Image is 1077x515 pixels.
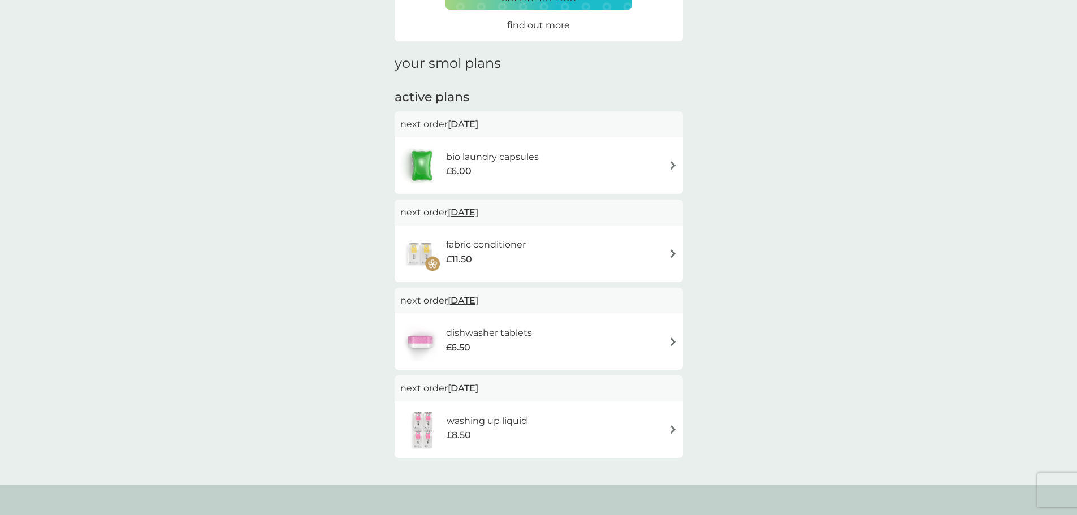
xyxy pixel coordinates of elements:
[447,414,527,429] h6: washing up liquid
[448,201,478,223] span: [DATE]
[446,340,470,355] span: £6.50
[669,249,677,258] img: arrow right
[400,234,440,274] img: fabric conditioner
[669,425,677,434] img: arrow right
[400,293,677,308] p: next order
[446,150,539,165] h6: bio laundry capsules
[400,381,677,396] p: next order
[395,55,683,72] h1: your smol plans
[400,322,440,361] img: dishwasher tablets
[448,113,478,135] span: [DATE]
[400,146,443,185] img: bio laundry capsules
[507,18,570,33] a: find out more
[400,117,677,132] p: next order
[669,337,677,346] img: arrow right
[395,89,683,106] h2: active plans
[448,289,478,311] span: [DATE]
[669,161,677,170] img: arrow right
[446,252,472,267] span: £11.50
[507,20,570,31] span: find out more
[448,377,478,399] span: [DATE]
[446,237,526,252] h6: fabric conditioner
[446,164,472,179] span: £6.00
[447,428,471,443] span: £8.50
[446,326,532,340] h6: dishwasher tablets
[400,205,677,220] p: next order
[400,410,447,449] img: washing up liquid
